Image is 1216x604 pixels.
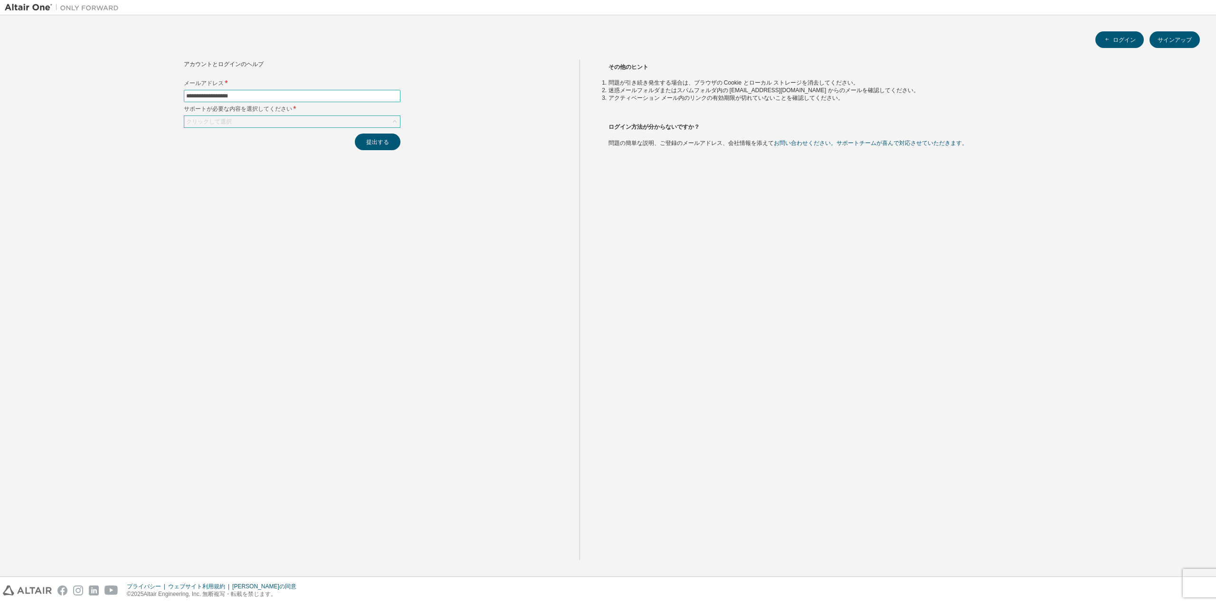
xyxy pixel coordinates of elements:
font: アクティベーション メール内のリンクの有効期限が切れていないことを確認してください。 [608,95,844,101]
font: その他のヒント [608,64,648,70]
font: サインアップ [1158,36,1192,44]
font: メールアドレス [184,79,224,87]
button: 提出する [355,134,400,150]
font: ログイン方法が分からないですか？ [608,124,700,130]
font: クリックして選択 [186,118,232,125]
font: 問題が引き続き発生する場合は、ブラウザの Cookie とローカル ストレージを消去してください。 [608,79,859,86]
font: ログイン [1113,36,1136,44]
font: アカウントとログインのヘルプ [184,61,264,67]
font: 提出する [366,138,389,146]
font: ウェブサイト利用規約 [168,583,225,590]
img: アルタイルワン [5,3,123,12]
img: youtube.svg [104,585,118,595]
font: 2025 [131,591,144,597]
font: 問題の簡単な説明、ご登録のメールアドレス、会社情報を添えて [608,140,774,146]
font: サポートが必要な内容を選択してください [184,105,292,113]
font: 迷惑メールフォルダまたはスパムフォルダ内の [EMAIL_ADDRESS][DOMAIN_NAME] からのメールを確認してください。 [608,87,919,94]
font: © [127,591,131,597]
div: クリックして選択 [184,116,400,127]
img: linkedin.svg [89,585,99,595]
font: [PERSON_NAME]の同意 [232,583,296,590]
button: ログイン [1095,31,1144,48]
a: お問い合わせください。サポートチームが喜んで対応させていただきます。 [774,140,968,146]
img: facebook.svg [57,585,67,595]
img: instagram.svg [73,585,83,595]
font: プライバシー [127,583,161,590]
button: サインアップ [1149,31,1200,48]
img: altair_logo.svg [3,585,52,595]
font: Altair Engineering, Inc. 無断複写・転載を禁じます。 [143,591,276,597]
